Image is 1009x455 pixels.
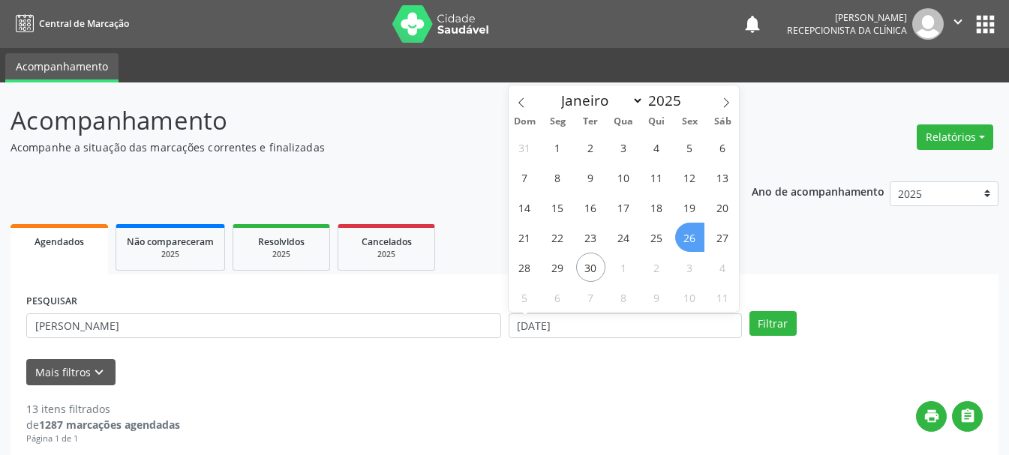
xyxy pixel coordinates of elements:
span: Outubro 7, 2025 [576,283,605,312]
i: print [923,408,940,424]
div: 13 itens filtrados [26,401,180,417]
div: de [26,417,180,433]
span: Setembro 5, 2025 [675,133,704,162]
span: Setembro 19, 2025 [675,193,704,222]
button:  [944,8,972,40]
span: Setembro 7, 2025 [510,163,539,192]
span: Resolvidos [258,235,305,248]
a: Acompanhamento [5,53,119,82]
span: Setembro 28, 2025 [510,253,539,282]
span: Setembro 9, 2025 [576,163,605,192]
span: Setembro 23, 2025 [576,223,605,252]
input: Selecione um intervalo [509,313,742,339]
span: Setembro 14, 2025 [510,193,539,222]
span: Outubro 3, 2025 [675,253,704,282]
label: PESQUISAR [26,290,77,313]
span: Setembro 30, 2025 [576,253,605,282]
span: Setembro 18, 2025 [642,193,671,222]
span: Outubro 10, 2025 [675,283,704,312]
div: [PERSON_NAME] [787,11,907,24]
span: Setembro 8, 2025 [543,163,572,192]
span: Agendados [35,235,84,248]
span: Outubro 9, 2025 [642,283,671,312]
span: Outubro 5, 2025 [510,283,539,312]
span: Seg [541,117,574,127]
a: Central de Marcação [11,11,129,36]
span: Outubro 6, 2025 [543,283,572,312]
button: Relatórios [917,124,993,150]
span: Sáb [706,117,739,127]
span: Outubro 8, 2025 [609,283,638,312]
span: Setembro 29, 2025 [543,253,572,282]
span: Qua [607,117,640,127]
span: Agosto 31, 2025 [510,133,539,162]
button:  [952,401,983,432]
span: Outubro 11, 2025 [708,283,737,312]
span: Setembro 25, 2025 [642,223,671,252]
span: Setembro 27, 2025 [708,223,737,252]
div: 2025 [244,249,319,260]
p: Acompanhe a situação das marcações correntes e finalizadas [11,139,702,155]
span: Dom [509,117,542,127]
input: Nome, CNS [26,313,501,339]
span: Setembro 2, 2025 [576,133,605,162]
span: Setembro 26, 2025 [675,223,704,252]
span: Sex [673,117,706,127]
i:  [959,408,976,424]
span: Setembro 11, 2025 [642,163,671,192]
div: 2025 [127,249,214,260]
p: Acompanhamento [11,102,702,139]
i: keyboard_arrow_down [91,364,107,381]
span: Outubro 4, 2025 [708,253,737,282]
span: Não compareceram [127,235,214,248]
p: Ano de acompanhamento [752,181,884,200]
span: Outubro 1, 2025 [609,253,638,282]
button: notifications [742,13,763,34]
span: Setembro 3, 2025 [609,133,638,162]
span: Ter [574,117,607,127]
span: Setembro 24, 2025 [609,223,638,252]
button: Filtrar [749,311,797,337]
span: Setembro 1, 2025 [543,133,572,162]
div: 2025 [349,249,424,260]
span: Outubro 2, 2025 [642,253,671,282]
i:  [950,13,966,30]
span: Setembro 17, 2025 [609,193,638,222]
span: Setembro 6, 2025 [708,133,737,162]
button: print [916,401,947,432]
button: apps [972,11,998,37]
span: Cancelados [362,235,412,248]
span: Setembro 13, 2025 [708,163,737,192]
span: Setembro 12, 2025 [675,163,704,192]
span: Qui [640,117,673,127]
span: Setembro 21, 2025 [510,223,539,252]
span: Setembro 15, 2025 [543,193,572,222]
span: Central de Marcação [39,17,129,30]
button: Mais filtroskeyboard_arrow_down [26,359,116,385]
img: img [912,8,944,40]
strong: 1287 marcações agendadas [39,418,180,432]
span: Setembro 4, 2025 [642,133,671,162]
span: Setembro 22, 2025 [543,223,572,252]
span: Setembro 10, 2025 [609,163,638,192]
input: Year [644,91,693,110]
select: Month [554,90,644,111]
span: Recepcionista da clínica [787,24,907,37]
div: Página 1 de 1 [26,433,180,445]
span: Setembro 16, 2025 [576,193,605,222]
span: Setembro 20, 2025 [708,193,737,222]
